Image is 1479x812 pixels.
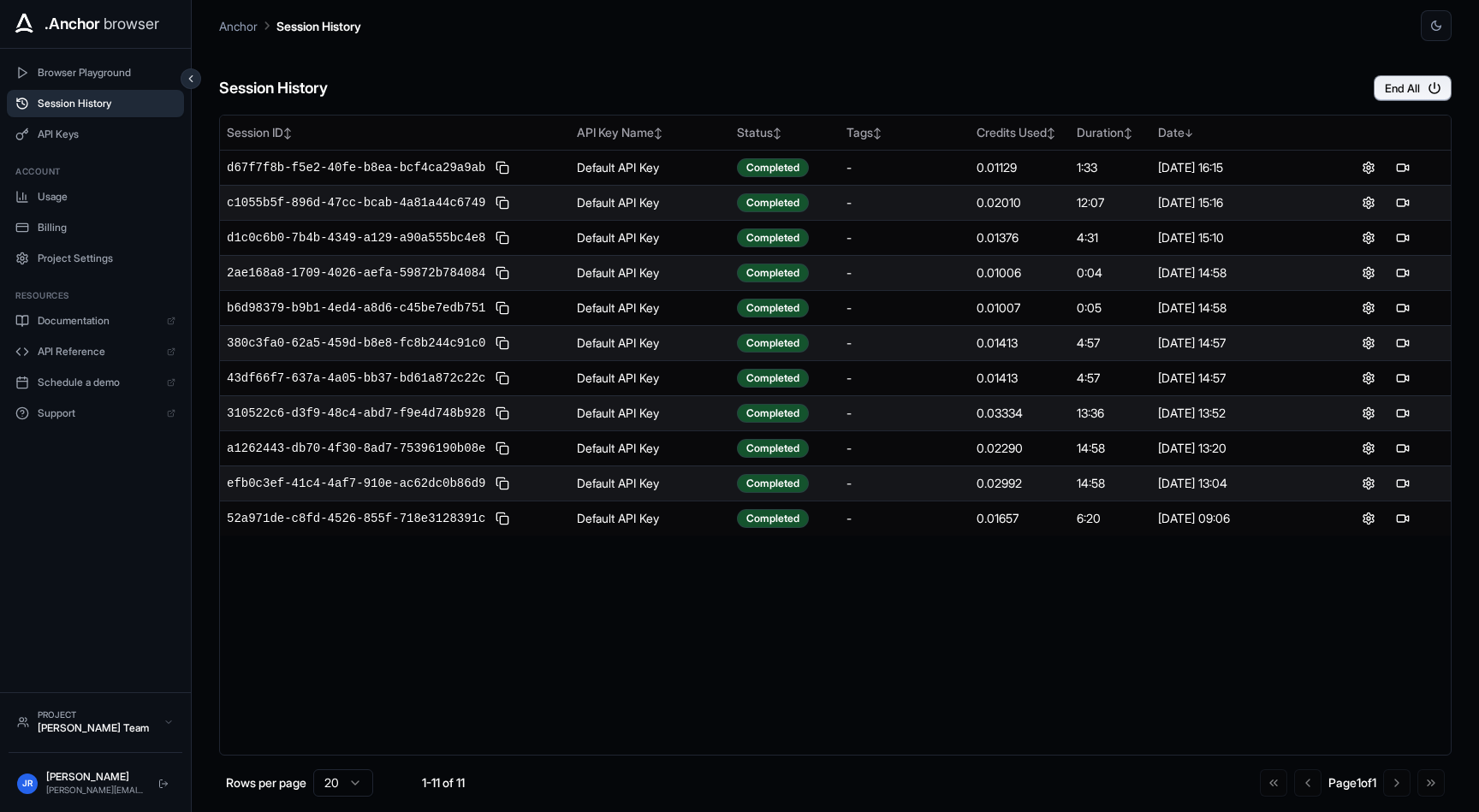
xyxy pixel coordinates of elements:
[846,475,963,492] div: -
[219,16,361,35] nav: breadcrumb
[7,121,184,148] button: API Keys
[15,165,175,178] h3: Account
[1077,264,1144,282] div: 0:04
[1077,510,1144,527] div: 6:20
[846,370,963,387] div: -
[737,158,809,177] div: Completed
[22,777,33,790] span: JR
[570,501,730,536] td: Default API Key
[846,264,963,282] div: -
[1158,475,1315,492] div: [DATE] 13:04
[1077,475,1144,492] div: 14:58
[38,721,155,735] div: [PERSON_NAME] Team
[219,17,258,35] p: Anchor
[977,440,1063,457] div: 0.02290
[737,193,809,212] div: Completed
[1158,370,1315,387] div: [DATE] 14:57
[654,127,662,139] span: ↕
[227,264,485,282] span: 2ae168a8-1709-4026-aefa-59872b784084
[1077,405,1144,422] div: 13:36
[7,214,184,241] button: Billing
[7,400,184,427] a: Support
[38,221,175,234] span: Billing
[570,430,730,465] td: Default API Key
[153,773,174,794] button: Logout
[227,335,485,352] span: 380c3fa0-62a5-459d-b8e8-fc8b244c91c0
[227,229,485,246] span: d1c0c6b0-7b4b-4349-a129-a90a555bc4e8
[1158,124,1315,141] div: Date
[38,314,158,328] span: Documentation
[38,127,175,141] span: API Keys
[227,510,485,527] span: 52a971de-c8fd-4526-855f-718e3128391c
[227,194,485,211] span: c1055b5f-896d-47cc-bcab-4a81a44c6749
[977,335,1063,352] div: 0.01413
[226,774,306,791] p: Rows per page
[276,17,361,35] p: Session History
[7,183,184,210] button: Usage
[737,369,809,388] div: Completed
[737,124,833,141] div: Status
[577,124,723,141] div: API Key Name
[1077,194,1144,211] div: 12:07
[977,194,1063,211] div: 0.02010
[570,150,730,185] td: Default API Key
[38,345,158,359] span: API Reference
[38,376,158,389] span: Schedule a demo
[38,708,155,721] div: Project
[737,299,809,317] div: Completed
[1185,127,1193,139] span: ↓
[15,289,175,302] h3: Resources
[7,245,184,272] button: Project Settings
[977,475,1063,492] div: 0.02992
[219,76,328,101] h6: Session History
[46,770,145,784] div: [PERSON_NAME]
[737,334,809,353] div: Completed
[1077,335,1144,352] div: 4:57
[846,335,963,352] div: -
[1158,299,1315,317] div: [DATE] 14:58
[846,405,963,422] div: -
[977,405,1063,422] div: 0.03334
[401,774,486,791] div: 1-11 of 11
[38,66,175,80] span: Browser Playground
[1158,405,1315,422] div: [DATE] 13:52
[737,439,809,458] div: Completed
[570,465,730,501] td: Default API Key
[1328,774,1376,791] div: Page 1 of 1
[570,325,730,360] td: Default API Key
[1124,127,1132,139] span: ↕
[846,510,963,527] div: -
[846,229,963,246] div: -
[7,338,184,365] a: API Reference
[1158,159,1315,176] div: [DATE] 16:15
[181,68,201,89] button: Collapse sidebar
[570,255,730,290] td: Default API Key
[1047,127,1055,139] span: ↕
[227,475,485,492] span: efb0c3ef-41c4-4af7-910e-ac62dc0b86d9
[1077,299,1144,317] div: 0:05
[873,127,882,139] span: ↕
[9,702,182,742] button: Project[PERSON_NAME] Team
[1158,440,1315,457] div: [DATE] 13:20
[227,159,485,176] span: d67f7f8b-f5e2-40fe-b8ea-bcf4ca29a9ab
[38,97,175,110] span: Session History
[737,264,809,282] div: Completed
[1158,229,1315,246] div: [DATE] 15:10
[570,395,730,430] td: Default API Key
[1158,194,1315,211] div: [DATE] 15:16
[977,229,1063,246] div: 0.01376
[1158,264,1315,282] div: [DATE] 14:58
[227,405,485,422] span: 310522c6-d3f9-48c4-abd7-f9e4d748b928
[570,220,730,255] td: Default API Key
[283,127,292,139] span: ↕
[45,12,100,36] span: .Anchor
[977,159,1063,176] div: 0.01129
[38,406,158,420] span: Support
[737,404,809,423] div: Completed
[227,370,485,387] span: 43df66f7-637a-4a05-bb37-bd61a872c22c
[977,124,1063,141] div: Credits Used
[104,12,159,36] span: browser
[46,784,145,797] div: [PERSON_NAME][EMAIL_ADDRESS][DOMAIN_NAME]
[1077,159,1144,176] div: 1:33
[570,185,730,220] td: Default API Key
